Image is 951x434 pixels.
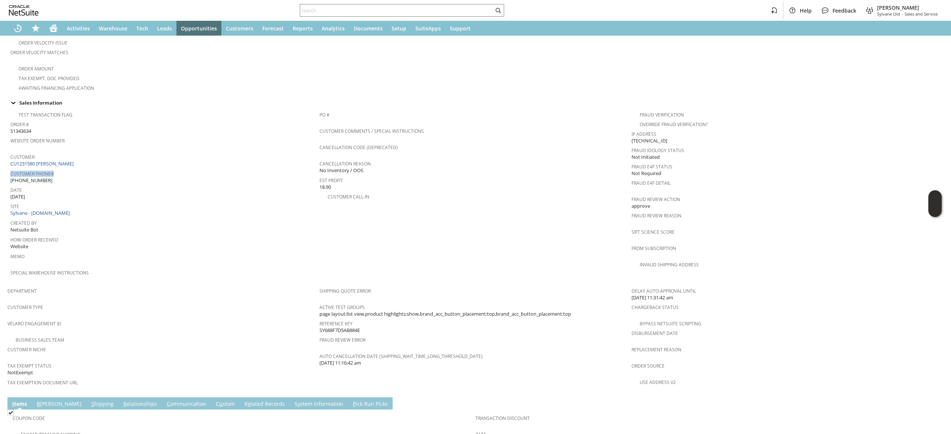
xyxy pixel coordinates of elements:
span: NotExempt [7,369,33,376]
span: Warehouse [99,25,127,32]
span: 18.90 [319,184,331,191]
a: Coupon Code [13,415,45,421]
a: Related Records [243,400,287,408]
span: Sylvane Old [877,11,900,17]
span: Tech [136,25,148,32]
span: [DATE] 11:31:42 am [632,294,673,301]
a: Items [10,400,29,408]
span: Activities [67,25,90,32]
a: Relationships [121,400,159,408]
a: Test Transaction Flag [19,112,72,118]
div: Sales Information [7,98,941,108]
span: SY688F7D5AB884E [319,327,360,334]
a: Disbursement Date [632,330,678,336]
a: Fraud Idology Status [632,147,684,154]
a: SuiteApps [411,21,445,36]
span: u [219,400,223,407]
a: Invalid Shipping Address [640,262,699,268]
span: Analytics [322,25,345,32]
svg: logo [9,5,39,16]
iframe: Click here to launch Oracle Guided Learning Help Panel [928,190,942,217]
span: Customers [226,25,253,32]
a: Cancellation Reason [319,161,371,167]
a: Memo [10,253,25,260]
span: Website [10,243,28,250]
a: Shipping Quote Error [319,288,371,294]
span: Opportunities [181,25,217,32]
span: e [248,400,251,407]
a: Fraud E4F Detail [632,180,671,186]
a: Date [10,187,22,193]
a: Communication [165,400,208,408]
span: y [298,400,300,407]
span: [DATE] [10,193,25,200]
a: Customers [221,21,258,36]
a: Tax Exemption Document URL [7,379,78,386]
a: Velaro Engagement ID [7,320,61,327]
span: S1343634 [10,128,31,135]
a: Bypass NetSuite Scripting [640,320,701,327]
a: Fraud Review Action [632,196,680,203]
a: Department [7,288,37,294]
a: Leads [153,21,176,36]
a: Shipping [90,400,116,408]
a: Customer [10,154,35,160]
a: B[PERSON_NAME] [35,400,84,408]
svg: Shortcuts [31,24,40,33]
a: Est Profit [319,177,343,184]
a: Customer Type [7,304,43,310]
a: Override Fraud Verification? [640,121,708,128]
input: Search [300,6,494,15]
span: Support [450,25,471,32]
a: Replacement reason [632,346,681,353]
a: Order Source [632,363,665,369]
a: Reports [288,21,317,36]
span: [PERSON_NAME] [877,4,938,11]
a: Special Warehouse Instructions [10,270,89,276]
a: Support [445,21,475,36]
a: Forecast [258,21,288,36]
span: B [37,400,40,407]
a: Site [10,203,19,210]
span: S [91,400,94,407]
a: Recent Records [9,21,27,36]
span: P [353,400,356,407]
a: Tech [132,21,153,36]
a: Custom [214,400,237,408]
a: Customer Call-in [328,194,369,200]
span: Not Required [632,170,661,177]
span: Sales and Service [905,11,938,17]
td: Sales Information [7,98,944,108]
a: Order # [10,121,29,128]
span: page layout:list view,product highlights:show,brand_acc_button_placement:top,brand_acc_button_pla... [319,310,571,318]
a: Tax Exempt Status [7,363,52,369]
a: Analytics [317,21,349,36]
span: No Inventory / OOS [319,167,363,174]
svg: Home [49,24,58,33]
a: Fraud Verification [640,112,684,118]
svg: Recent Records [13,24,22,33]
a: Website Order Number [10,138,65,144]
a: Documents [349,21,387,36]
a: Warehouse [94,21,132,36]
a: Created By [10,220,37,226]
a: Awaiting Financing Application [19,85,94,91]
a: Fraud Review Error [319,337,366,343]
a: Business Sales Team [16,337,64,343]
a: Order Velocity Matches [10,49,68,56]
span: [PHONE_NUMBER] [10,177,52,184]
a: CU1231580 [PERSON_NAME] [10,160,75,167]
a: How Order Received [10,237,58,243]
span: Documents [354,25,383,32]
a: From Subscription [632,245,676,251]
a: Reference Key [319,320,353,327]
a: Home [45,21,62,36]
a: Auto Cancellation Date (shipping_wait_time_long_threshold_date) [319,353,483,359]
span: approve [632,203,650,210]
a: Setup [387,21,411,36]
a: Sift Science Score [632,229,675,235]
span: C [167,400,170,407]
a: Tax Exempt. Doc Provided [19,75,79,82]
a: Fraud E4F Status [632,164,672,170]
span: Feedback [832,7,856,14]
